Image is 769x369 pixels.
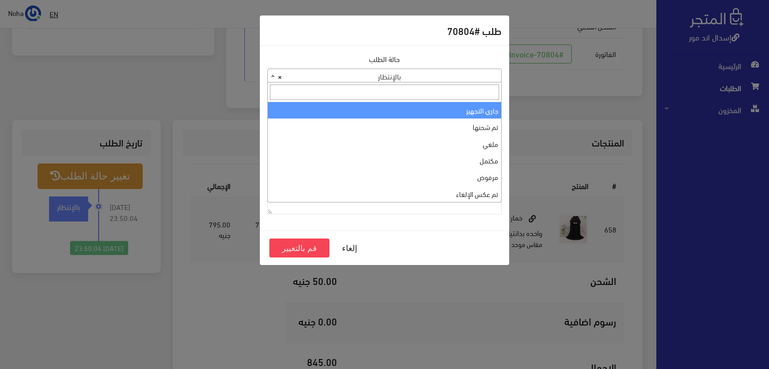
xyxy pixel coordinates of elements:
[369,53,400,64] label: حالة الطلب
[447,23,502,38] h5: طلب #70804
[268,69,501,83] span: بالإنتظار
[268,135,501,152] li: ملغي
[329,238,369,257] button: إلغاء
[268,152,501,168] li: مكتمل
[268,118,501,135] li: تم شحنها
[278,69,282,83] span: ×
[12,300,50,338] iframe: Drift Widget Chat Controller
[269,238,329,257] button: قم بالتغيير
[267,68,502,82] span: بالإنتظار
[268,168,501,185] li: مرفوض
[268,102,501,118] li: جاري التجهيز
[268,185,501,202] li: تم عكس الإلغاء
